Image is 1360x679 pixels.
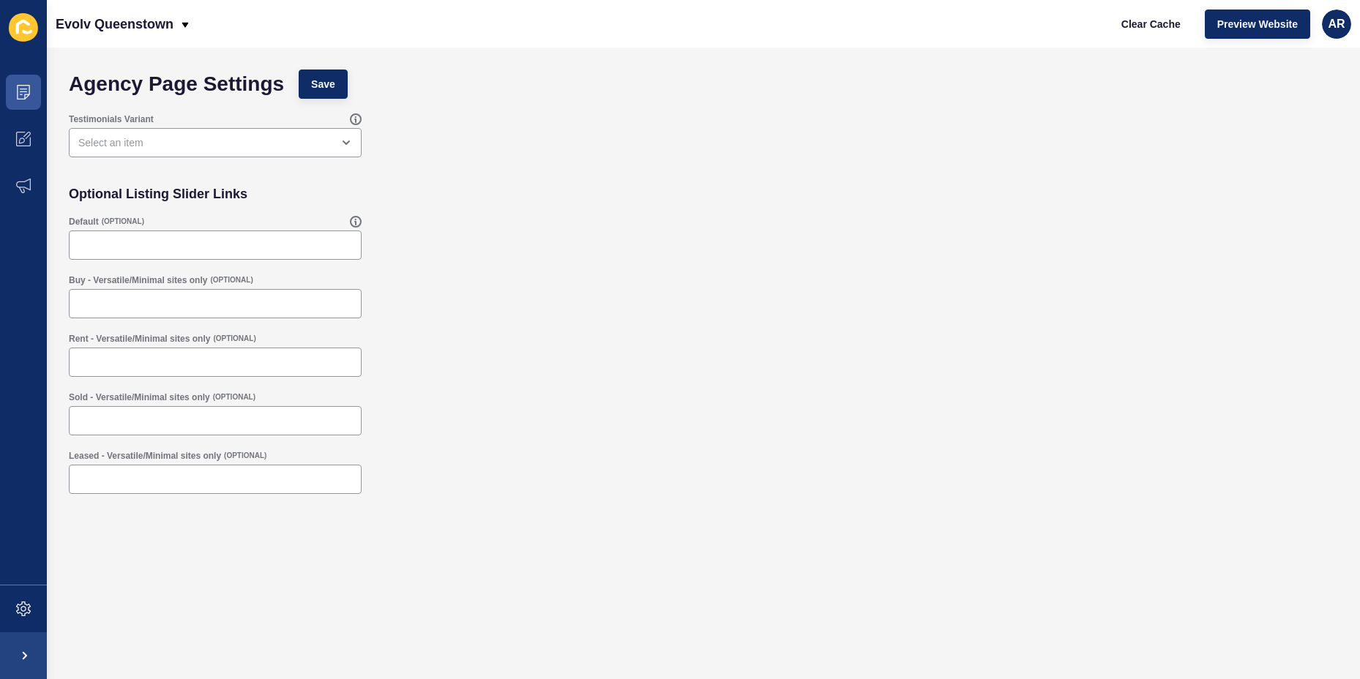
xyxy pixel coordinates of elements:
[69,333,210,345] label: Rent - Versatile/Minimal sites only
[224,451,266,461] span: (OPTIONAL)
[69,113,154,125] label: Testimonials Variant
[1205,10,1310,39] button: Preview Website
[69,391,210,403] label: Sold - Versatile/Minimal sites only
[69,216,99,228] label: Default
[69,187,247,201] h2: Optional Listing Slider Links
[1328,17,1345,31] span: AR
[210,275,253,285] span: (OPTIONAL)
[56,6,173,42] p: Evolv Queenstown
[1121,17,1181,31] span: Clear Cache
[69,128,362,157] div: open menu
[1109,10,1193,39] button: Clear Cache
[299,70,348,99] button: Save
[69,274,207,286] label: Buy - Versatile/Minimal sites only
[69,450,221,462] label: Leased - Versatile/Minimal sites only
[102,217,144,227] span: (OPTIONAL)
[1217,17,1298,31] span: Preview Website
[69,77,284,91] h1: Agency Page Settings
[213,392,255,402] span: (OPTIONAL)
[311,77,335,91] span: Save
[213,334,255,344] span: (OPTIONAL)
